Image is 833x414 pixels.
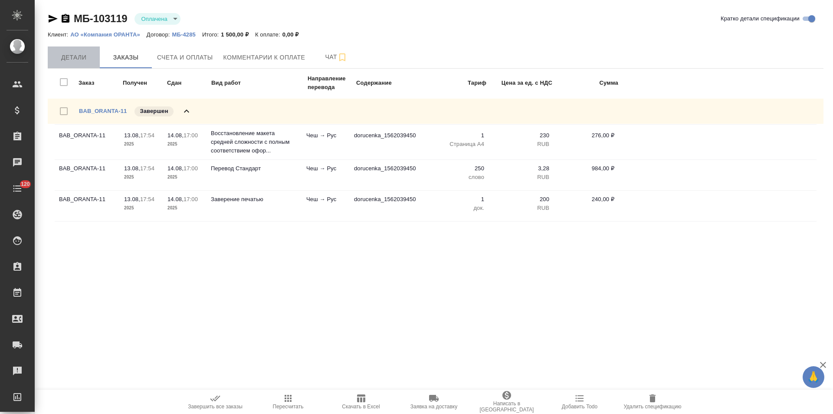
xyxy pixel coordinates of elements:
p: 2025 [124,173,159,182]
p: 17:00 [184,196,198,202]
td: Вид работ [211,74,306,92]
p: 3,28 [493,164,549,173]
td: Тариф [426,74,487,92]
span: 🙏 [806,368,821,386]
a: МБ-4285 [172,30,202,38]
p: 14.08, [167,196,184,202]
td: Чеш → Рус [302,160,350,190]
p: 17:00 [184,165,198,172]
p: 2025 [167,204,202,212]
p: 200 [493,195,549,204]
p: 14.08, [167,132,184,139]
p: Восстановление макета средней сложности с полным соответствием офор... [211,129,298,155]
p: док. [428,204,484,212]
p: Итого: [202,31,221,38]
p: 1 [428,131,484,140]
td: Чеш → Рус [302,191,350,221]
p: 17:00 [184,132,198,139]
td: Цена за ед. с НДС [488,74,553,92]
button: Оплачена [139,15,170,23]
p: RUB [493,140,549,149]
p: 2025 [124,140,159,149]
p: 984,00 ₽ [558,164,614,173]
td: BAB_ORANTA-11 [55,127,120,157]
p: 17:54 [140,132,154,139]
p: 2025 [167,140,202,149]
button: 🙏 [803,366,824,388]
td: Сдан [167,74,210,92]
a: АО «Компания ОРАНТА» [70,30,147,38]
td: BAB_ORANTA-11 [55,191,120,221]
a: 120 [2,178,33,199]
td: BAB_ORANTA-11 [55,160,120,190]
td: Сумма [554,74,619,92]
p: RUB [493,173,549,182]
span: Чат [315,52,357,63]
td: Заказ [78,74,121,92]
svg: Подписаться [337,52,348,63]
p: dorucenka_1562039450 [354,195,419,204]
p: Перевод Стандарт [211,164,298,173]
p: 13.08, [124,196,140,202]
p: Страница А4 [428,140,484,149]
span: 120 [16,180,35,189]
td: Содержание [356,74,425,92]
span: Детали [53,52,95,63]
p: 1 500,00 ₽ [221,31,255,38]
span: Комментарии к оплате [223,52,305,63]
p: 13.08, [124,132,140,139]
div: Оплачена [134,13,180,25]
p: Клиент: [48,31,70,38]
span: Кратко детали спецификации [721,14,800,23]
p: АО «Компания ОРАНТА» [70,31,147,38]
p: dorucenka_1562039450 [354,131,419,140]
button: Скопировать ссылку [60,13,71,24]
p: МБ-4285 [172,31,202,38]
p: 250 [428,164,484,173]
p: 14.08, [167,165,184,172]
p: Договор: [147,31,172,38]
p: RUB [493,204,549,212]
p: 2025 [167,173,202,182]
p: 0,00 ₽ [282,31,305,38]
p: 276,00 ₽ [558,131,614,140]
p: К оплате: [255,31,282,38]
p: 1 [428,195,484,204]
p: dorucenka_1562039450 [354,164,419,173]
p: 17:54 [140,165,154,172]
p: 13.08, [124,165,140,172]
p: 2025 [124,204,159,212]
td: Получен [122,74,166,92]
td: Направление перевода [307,74,355,92]
p: Заверение печатью [211,195,298,204]
p: 230 [493,131,549,140]
p: Завершен [140,107,168,116]
span: Счета и оплаты [157,52,213,63]
p: 240,00 ₽ [558,195,614,204]
p: 17:54 [140,196,154,202]
button: Скопировать ссылку для ЯМессенджера [48,13,58,24]
div: BAB_ORANTA-11Завершен [48,99,823,124]
a: BAB_ORANTA-11 [79,108,127,114]
span: Заказы [105,52,147,63]
a: МБ-103119 [74,13,128,24]
td: Чеш → Рус [302,127,350,157]
p: слово [428,173,484,182]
